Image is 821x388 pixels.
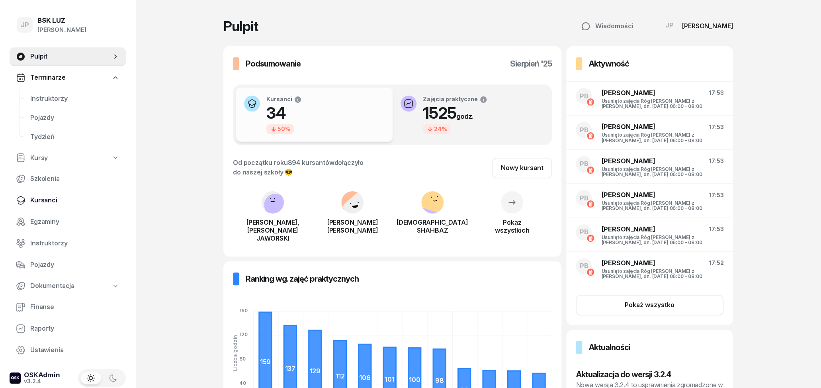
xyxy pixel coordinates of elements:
[709,89,723,96] span: 17:53
[30,260,119,270] span: Pojazdy
[10,319,126,338] a: Raporty
[30,195,119,206] span: Kursanci
[601,191,655,199] span: [PERSON_NAME]
[566,46,733,325] a: AktywnośćPB[PERSON_NAME]17:53Usunięto zajęcia Róg [PERSON_NAME] z [PERSON_NAME], dn. [DATE] 06:00...
[266,96,302,104] div: Kursanci
[236,88,393,142] button: Kursanci3450%
[24,378,60,384] div: v3.2.4
[393,207,472,234] a: [DEMOGRAPHIC_DATA]SHAHBAZ
[30,94,119,104] span: Instruktorzy
[10,341,126,360] a: Ustawienia
[709,123,723,130] span: 17:53
[10,298,126,317] a: Finanse
[393,88,549,142] button: Zajęcia praktyczne1525godz.24%
[601,123,655,131] span: [PERSON_NAME]
[246,272,359,285] h3: Ranking wg. zajęć praktycznych
[601,132,723,143] div: Usunięto zajęcia Róg [PERSON_NAME] z [PERSON_NAME], dn. [DATE] 06:00 - 08:00
[601,89,655,97] span: [PERSON_NAME]
[601,268,723,279] div: Usunięto zajęcia Róg [PERSON_NAME] z [PERSON_NAME], dn. [DATE] 06:00 - 08:00
[601,200,723,211] div: Usunięto zajęcia Róg [PERSON_NAME] z [PERSON_NAME], dn. [DATE] 06:00 - 08:00
[625,300,674,310] div: Pokaż wszystko
[423,96,487,104] div: Zajęcia praktyczne
[579,263,588,269] span: PB
[472,201,552,234] a: Pokażwszystkich
[30,281,74,291] span: Dokumentacja
[472,218,552,234] div: Pokaż wszystkich
[239,307,248,313] tspan: 160
[10,234,126,253] a: Instruktorzy
[10,47,126,66] a: Pulpit
[30,345,119,355] span: Ustawienia
[581,21,633,31] div: Wiadomości
[10,277,126,295] a: Dokumentacja
[10,69,126,87] a: Terminarze
[579,127,588,133] span: PB
[10,212,126,231] a: Egzaminy
[601,98,723,109] div: Usunięto zajęcia Róg [PERSON_NAME] z [PERSON_NAME], dn. [DATE] 06:00 - 08:00
[579,161,588,167] span: PB
[601,167,723,177] div: Usunięto zajęcia Róg [PERSON_NAME] z [PERSON_NAME], dn. [DATE] 06:00 - 08:00
[709,225,723,232] span: 17:53
[10,169,126,188] a: Szkolenia
[572,16,642,37] button: Wiadomości
[266,104,302,123] h1: 34
[37,25,86,35] div: [PERSON_NAME]
[601,235,723,245] div: Usunięto zajęcia Róg [PERSON_NAME] z [PERSON_NAME], dn. [DATE] 06:00 - 08:00
[501,163,543,173] div: Nowy kursant
[30,153,48,163] span: Kursy
[30,113,119,123] span: Pojazdy
[492,158,552,178] a: Nowy kursant
[24,89,126,108] a: Instruktorzy
[233,207,313,242] a: [PERSON_NAME], [PERSON_NAME]JAWORSKI
[30,132,119,142] span: Tydzień
[30,51,111,62] span: Pulpit
[24,108,126,127] a: Pojazdy
[223,20,258,33] h1: Pulpit
[10,372,21,384] img: logo-xs-dark@2x.png
[313,207,392,234] a: [PERSON_NAME][PERSON_NAME]
[456,112,473,120] small: godz.
[10,255,126,274] a: Pojazdy
[246,57,301,70] h3: Podsumowanie
[579,195,588,202] span: PB
[601,225,655,233] span: [PERSON_NAME]
[233,218,313,242] div: [PERSON_NAME], [PERSON_NAME] JAWORSKI
[30,174,119,184] span: Szkolenia
[239,331,248,337] tspan: 120
[588,57,629,70] h3: Aktywność
[665,22,674,29] span: JP
[21,22,29,28] span: JP
[10,191,126,210] a: Kursanci
[423,104,487,123] h1: 1525
[423,124,450,134] div: 24%
[10,149,126,167] a: Kursy
[30,217,119,227] span: Egzaminy
[709,259,723,266] span: 17:52
[576,295,723,315] button: Pokaż wszystko
[313,218,392,234] div: [PERSON_NAME] [PERSON_NAME]
[30,238,119,249] span: Instruktorzy
[579,93,588,100] span: PB
[601,157,655,165] span: [PERSON_NAME]
[579,229,588,235] span: PB
[576,368,723,381] h3: Aktualizacja do wersji 3.2.4
[709,157,723,164] span: 17:53
[30,323,119,334] span: Raporty
[588,341,630,354] h3: Aktualności
[233,158,364,177] div: Od początku roku dołączyło do naszej szkoły 😎
[601,259,655,267] span: [PERSON_NAME]
[709,192,723,198] span: 17:53
[510,57,552,70] h3: sierpień '25
[393,218,472,234] div: [DEMOGRAPHIC_DATA] SHAHBAZ
[24,127,126,147] a: Tydzień
[24,372,60,378] div: OSKAdmin
[30,73,65,83] span: Terminarze
[682,23,733,29] div: [PERSON_NAME]
[239,380,246,386] tspan: 40
[233,335,238,371] div: Liczba godzin
[30,302,119,312] span: Finanse
[37,17,86,24] div: BSK LUZ
[239,356,246,362] tspan: 80
[266,124,294,134] div: 50%
[287,159,334,167] span: 894 kursantów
